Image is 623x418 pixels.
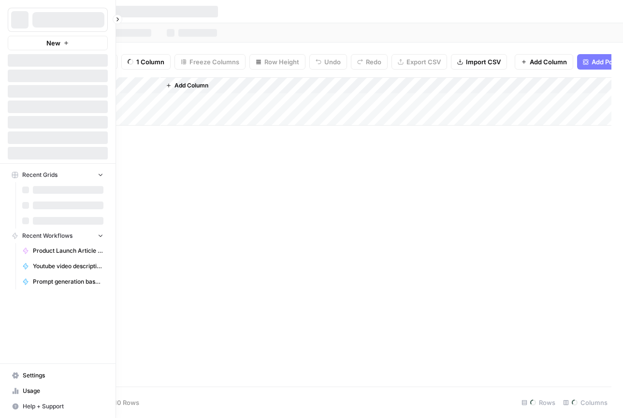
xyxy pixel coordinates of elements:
span: Prompt generation based on URL v1 [33,277,103,286]
span: Recent Workflows [22,231,72,240]
span: Export CSV [406,57,441,67]
span: Add Column [530,57,567,67]
button: Recent Workflows [8,229,108,243]
button: Redo [351,54,388,70]
div: Rows [518,395,559,410]
span: Help + Support [23,402,103,411]
a: Youtube video descriptions [18,259,108,274]
button: New [8,36,108,50]
button: 1 Column [121,54,171,70]
a: Product Launch Article Automation [18,243,108,259]
button: Freeze Columns [174,54,246,70]
button: Recent Grids [8,168,108,182]
span: Add 10 Rows [101,398,139,407]
span: Recent Grids [22,171,58,179]
span: 1 Column [136,57,164,67]
span: Import CSV [466,57,501,67]
span: Usage [23,387,103,395]
span: Undo [324,57,341,67]
a: Settings [8,368,108,383]
button: Help + Support [8,399,108,414]
span: Youtube video descriptions [33,262,103,271]
span: Redo [366,57,381,67]
div: Columns [559,395,611,410]
a: Usage [8,383,108,399]
span: Freeze Columns [189,57,239,67]
button: Undo [309,54,347,70]
span: Settings [23,371,103,380]
button: Add Column [162,79,212,92]
button: Import CSV [451,54,507,70]
span: Product Launch Article Automation [33,246,103,255]
button: Export CSV [391,54,447,70]
a: Prompt generation based on URL v1 [18,274,108,289]
span: Add Column [174,81,208,90]
span: Row Height [264,57,299,67]
button: Add Column [515,54,573,70]
button: Row Height [249,54,305,70]
span: New [46,38,60,48]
